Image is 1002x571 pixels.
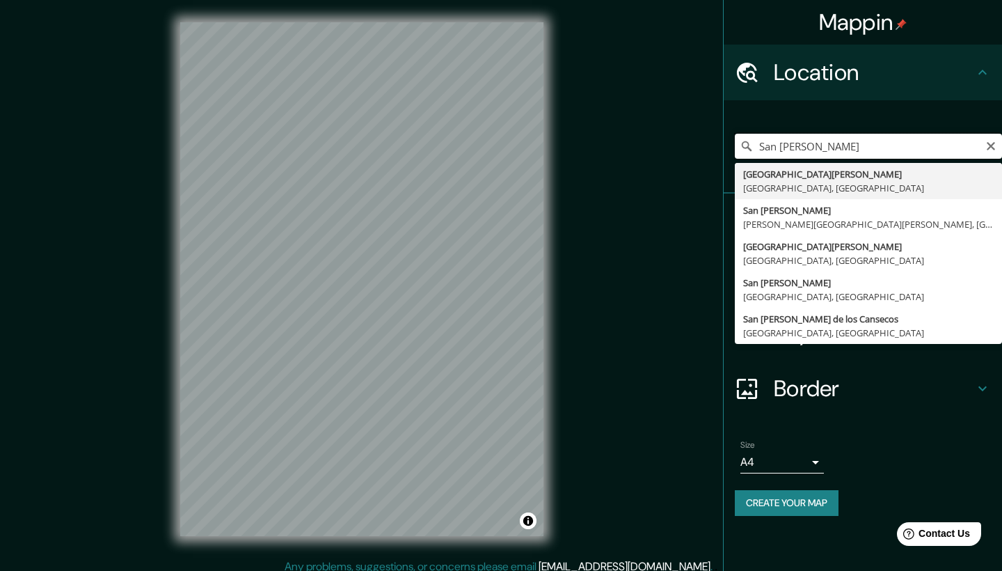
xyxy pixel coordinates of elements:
img: pin-icon.png [896,19,907,30]
div: Layout [724,305,1002,361]
div: [GEOGRAPHIC_DATA], [GEOGRAPHIC_DATA] [743,181,994,195]
h4: Layout [774,319,974,347]
div: A4 [740,451,824,474]
button: Clear [985,139,996,152]
h4: Border [774,375,974,402]
div: [GEOGRAPHIC_DATA][PERSON_NAME] [743,240,994,253]
div: Border [724,361,1002,416]
button: Toggle attribution [520,513,536,529]
input: Pick your city or area [735,134,1002,159]
div: Pins [724,194,1002,249]
div: San [PERSON_NAME] [743,276,994,290]
button: Create your map [735,490,838,516]
div: [GEOGRAPHIC_DATA], [GEOGRAPHIC_DATA] [743,290,994,304]
iframe: Help widget launcher [878,517,987,556]
div: [PERSON_NAME][GEOGRAPHIC_DATA][PERSON_NAME], [GEOGRAPHIC_DATA][PERSON_NAME], [GEOGRAPHIC_DATA] [743,217,994,231]
div: San [PERSON_NAME] [743,203,994,217]
canvas: Map [180,22,543,536]
div: [GEOGRAPHIC_DATA][PERSON_NAME] [743,167,994,181]
h4: Mappin [819,8,907,36]
div: San [PERSON_NAME] de los Cansecos [743,312,994,326]
div: Location [724,45,1002,100]
h4: Location [774,58,974,86]
div: Style [724,249,1002,305]
div: [GEOGRAPHIC_DATA], [GEOGRAPHIC_DATA] [743,326,994,340]
div: [GEOGRAPHIC_DATA], [GEOGRAPHIC_DATA] [743,253,994,267]
label: Size [740,439,755,451]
